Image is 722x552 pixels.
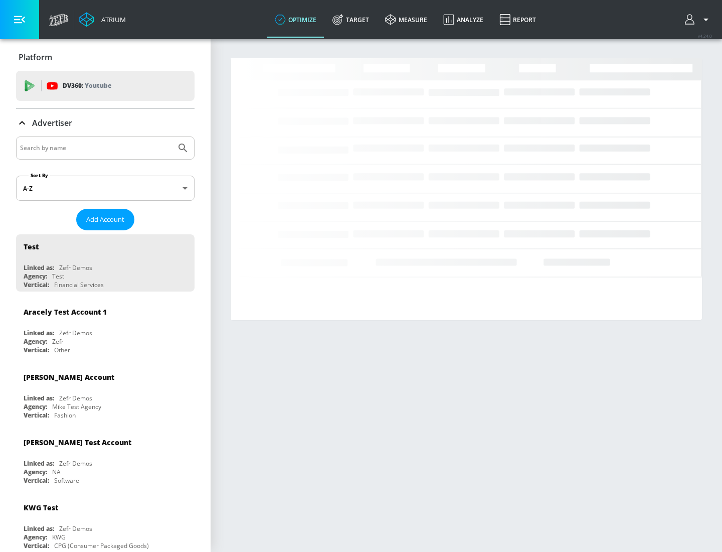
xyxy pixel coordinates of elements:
[24,307,107,317] div: Aracely Test Account 1
[16,300,195,357] div: Aracely Test Account 1Linked as:Zefr DemosAgency:ZefrVertical:Other
[24,402,47,411] div: Agency:
[24,459,54,468] div: Linked as:
[86,214,124,225] span: Add Account
[54,281,104,289] div: Financial Services
[16,365,195,422] div: [PERSON_NAME] AccountLinked as:Zefr DemosAgency:Mike Test AgencyVertical:Fashion
[16,430,195,487] div: [PERSON_NAME] Test AccountLinked as:Zefr DemosAgency:NAVertical:Software
[76,209,134,230] button: Add Account
[24,272,47,281] div: Agency:
[85,80,111,91] p: Youtube
[29,172,50,179] label: Sort By
[52,468,61,476] div: NA
[59,524,92,533] div: Zefr Demos
[16,43,195,71] div: Platform
[324,2,377,38] a: Target
[24,476,49,485] div: Vertical:
[59,263,92,272] div: Zefr Demos
[24,533,47,541] div: Agency:
[16,109,195,137] div: Advertiser
[377,2,435,38] a: measure
[52,533,66,541] div: KWG
[435,2,491,38] a: Analyze
[63,80,111,91] p: DV360:
[24,503,58,512] div: KWG Test
[16,234,195,292] div: TestLinked as:Zefr DemosAgency:TestVertical:Financial Services
[97,15,126,24] div: Atrium
[52,402,101,411] div: Mike Test Agency
[79,12,126,27] a: Atrium
[20,142,172,155] input: Search by name
[24,541,49,550] div: Vertical:
[267,2,324,38] a: optimize
[52,337,64,346] div: Zefr
[59,329,92,337] div: Zefr Demos
[24,263,54,272] div: Linked as:
[54,541,149,550] div: CPG (Consumer Packaged Goods)
[19,52,52,63] p: Platform
[54,476,79,485] div: Software
[24,329,54,337] div: Linked as:
[52,272,64,281] div: Test
[24,242,39,251] div: Test
[32,117,72,128] p: Advertiser
[16,176,195,201] div: A-Z
[24,281,49,289] div: Vertical:
[24,337,47,346] div: Agency:
[24,438,131,447] div: [PERSON_NAME] Test Account
[24,394,54,402] div: Linked as:
[16,71,195,101] div: DV360: Youtube
[24,468,47,476] div: Agency:
[698,33,712,39] span: v 4.24.0
[24,411,49,420] div: Vertical:
[24,372,114,382] div: [PERSON_NAME] Account
[24,524,54,533] div: Linked as:
[54,411,76,420] div: Fashion
[59,394,92,402] div: Zefr Demos
[24,346,49,354] div: Vertical:
[491,2,544,38] a: Report
[59,459,92,468] div: Zefr Demos
[54,346,70,354] div: Other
